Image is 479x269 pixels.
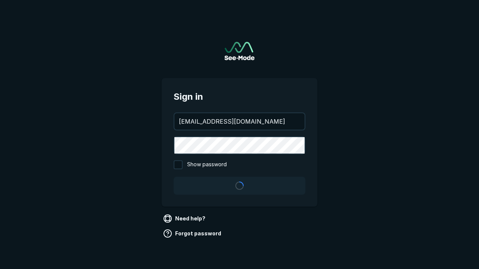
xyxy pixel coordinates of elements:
a: Need help? [162,213,208,225]
a: Go to sign in [225,42,254,60]
input: your@email.com [174,113,305,130]
span: Sign in [174,90,305,103]
span: Show password [187,160,227,169]
img: See-Mode Logo [225,42,254,60]
a: Forgot password [162,228,224,239]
